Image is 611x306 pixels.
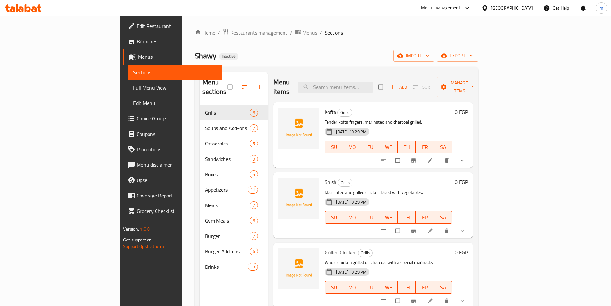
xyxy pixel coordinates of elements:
[364,213,377,222] span: TU
[343,211,361,224] button: MO
[219,54,238,59] span: Inactive
[248,186,258,194] div: items
[250,248,258,255] div: items
[421,4,461,12] div: Menu-management
[137,38,217,45] span: Branches
[361,281,379,294] button: TU
[325,248,357,257] span: Grilled Chicken
[205,217,250,224] span: Gym Meals
[200,182,268,197] div: Appetizers11
[200,102,268,277] nav: Menu sections
[278,248,319,289] img: Grilled Chicken
[302,29,317,37] span: Menus
[325,258,452,267] p: Whole chicken grilled on charcoal with a special marinade.
[434,211,452,224] button: SA
[128,65,222,80] a: Sections
[137,130,217,138] span: Coupons
[200,213,268,228] div: Gym Meals6
[379,281,398,294] button: WE
[250,249,258,255] span: 6
[250,217,258,224] div: items
[427,157,435,164] a: Edit menu item
[250,233,258,239] span: 7
[133,99,217,107] span: Edit Menu
[346,213,359,222] span: MO
[382,143,395,152] span: WE
[123,203,222,219] a: Grocery Checklist
[205,170,250,178] span: Boxes
[298,82,373,93] input: search
[398,281,416,294] button: TH
[390,83,407,91] span: Add
[416,211,434,224] button: FR
[440,153,455,168] button: delete
[409,82,437,92] span: Select section first
[376,224,392,238] button: sort-choices
[137,115,217,122] span: Choice Groups
[200,259,268,275] div: Drinks13
[338,179,352,187] div: Grills
[205,232,250,240] span: Burger
[343,141,361,153] button: MO
[327,213,341,222] span: SU
[437,283,450,292] span: SA
[427,228,435,234] a: Edit menu item
[599,4,603,12] span: m
[327,143,341,152] span: SU
[455,108,468,117] h6: 0 EGP
[418,213,431,222] span: FR
[320,29,322,37] li: /
[440,224,455,238] button: delete
[337,109,352,117] div: Grills
[459,298,465,304] svg: Show Choices
[123,242,164,250] a: Support.OpsPlatform
[128,95,222,111] a: Edit Menu
[237,80,253,94] span: Sort sections
[364,143,377,152] span: TU
[392,154,405,167] span: Select to update
[250,125,258,131] span: 7
[250,124,258,132] div: items
[379,211,398,224] button: WE
[250,218,258,224] span: 6
[250,201,258,209] div: items
[437,77,482,97] button: Manage items
[123,49,222,65] a: Menus
[393,50,434,62] button: import
[250,140,258,147] div: items
[123,188,222,203] a: Coverage Report
[200,120,268,136] div: Soups and Add-ons7
[205,109,250,117] span: Grills
[416,281,434,294] button: FR
[205,124,250,132] span: Soups and Add-ons
[138,53,217,61] span: Menus
[400,143,413,152] span: TH
[437,50,478,62] button: export
[455,153,471,168] button: show more
[459,228,465,234] svg: Show Choices
[455,178,468,187] h6: 0 EGP
[223,29,287,37] a: Restaurants management
[205,186,248,194] span: Appetizers
[248,263,258,271] div: items
[379,141,398,153] button: WE
[123,225,139,233] span: Version:
[334,199,369,205] span: [DATE] 10:29 PM
[123,34,222,49] a: Branches
[128,80,222,95] a: Full Menu View
[137,207,217,215] span: Grocery Checklist
[123,157,222,172] a: Menu disclaimer
[123,142,222,157] a: Promotions
[248,264,258,270] span: 13
[491,4,533,12] div: [GEOGRAPHIC_DATA]
[137,192,217,199] span: Coverage Report
[250,110,258,116] span: 6
[278,178,319,219] img: Shish
[205,248,250,255] div: Burger Add-ons
[364,283,377,292] span: TU
[137,145,217,153] span: Promotions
